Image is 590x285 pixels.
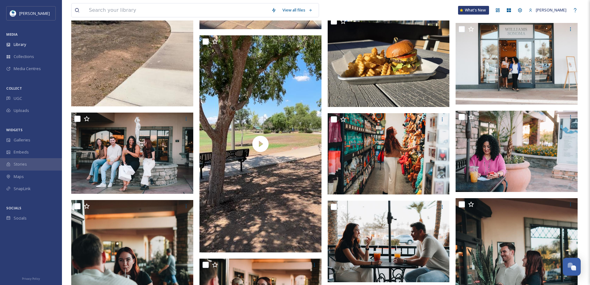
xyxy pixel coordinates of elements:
[14,149,29,155] span: Embeds
[14,66,41,72] span: Media Centres
[6,127,23,132] span: WIDGETS
[6,86,22,91] span: COLLECT
[456,23,578,105] img: DSC00432.jpg
[10,10,16,16] img: download.jpeg
[563,258,581,276] button: Open Chat
[19,11,50,16] span: [PERSON_NAME]
[536,7,566,13] span: [PERSON_NAME]
[14,186,31,192] span: SnapLink
[6,206,21,210] span: SOCIALS
[14,54,34,60] span: Collections
[22,277,40,281] span: Privacy Policy
[279,4,316,16] a: View all files
[14,42,26,47] span: Library
[199,35,321,252] img: thumbnail
[458,6,489,15] a: What's New
[14,108,29,114] span: Uploads
[14,137,30,143] span: Galleries
[526,4,570,16] a: [PERSON_NAME]
[71,113,193,194] img: DSC01049.jpg
[86,3,268,17] input: Search your library
[14,96,22,101] span: UGC
[14,161,27,167] span: Stories
[6,32,18,37] span: MEDIA
[14,174,24,180] span: Maps
[328,15,450,107] img: 20250724_172249 - Kim Hayashi.jpg
[328,113,450,194] img: DSC00584.jpg
[22,274,40,282] a: Privacy Policy
[328,201,450,282] img: DSC00907.jpg
[14,215,27,221] span: Socials
[456,111,578,192] img: DSC01095.jpg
